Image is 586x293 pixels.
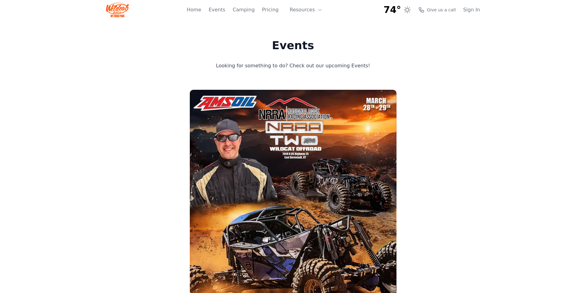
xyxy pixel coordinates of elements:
span: 74° [384,4,401,15]
h1: Events [191,39,395,52]
span: Give us a call [427,7,456,13]
a: Events [209,6,225,14]
a: Sign In [463,6,480,14]
a: Home [187,6,201,14]
p: Looking for something to do? Check out our upcoming Events! [191,61,395,70]
a: Camping [233,6,254,14]
a: Give us a call [418,7,456,13]
a: Pricing [262,6,279,14]
img: Wildcat Logo [106,2,129,17]
button: Resources [286,4,326,16]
